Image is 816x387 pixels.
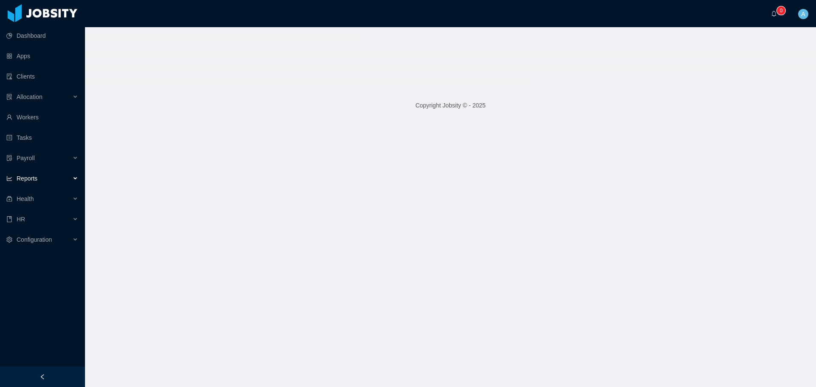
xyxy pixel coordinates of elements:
i: icon: file-protect [6,155,12,161]
i: icon: book [6,216,12,222]
a: icon: profileTasks [6,129,78,146]
span: HR [17,216,25,223]
span: Configuration [17,236,52,243]
span: Health [17,195,34,202]
footer: Copyright Jobsity © - 2025 [85,91,816,120]
span: Payroll [17,155,35,161]
span: Allocation [17,93,42,100]
a: icon: userWorkers [6,109,78,126]
span: A [801,9,805,19]
i: icon: bell [771,11,777,17]
i: icon: line-chart [6,175,12,181]
span: Reports [17,175,37,182]
a: icon: pie-chartDashboard [6,27,78,44]
i: icon: solution [6,94,12,100]
a: icon: appstoreApps [6,48,78,65]
i: icon: medicine-box [6,196,12,202]
i: icon: setting [6,237,12,243]
a: icon: auditClients [6,68,78,85]
sup: 0 [777,6,785,15]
